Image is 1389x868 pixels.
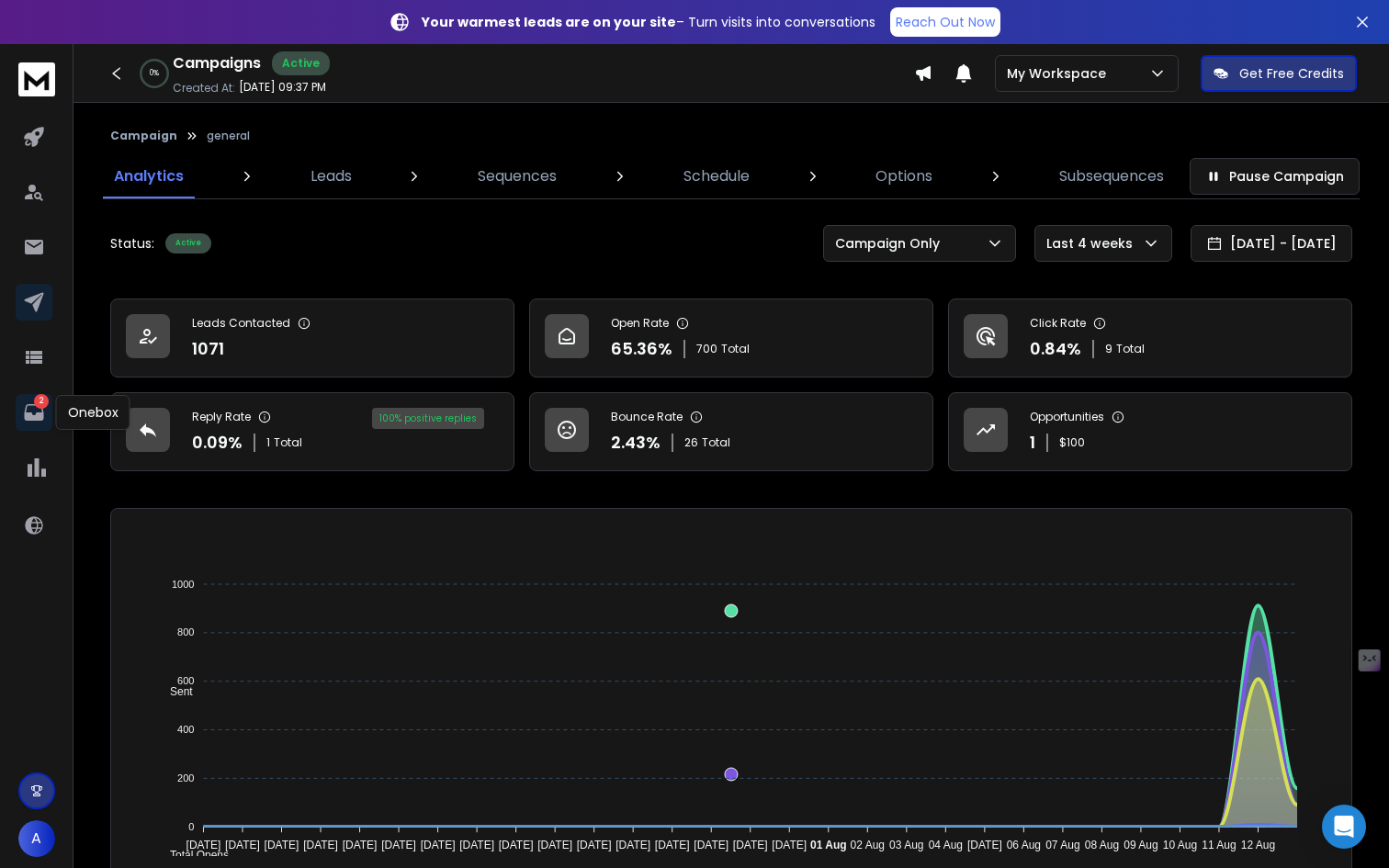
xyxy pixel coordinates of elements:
[810,839,847,851] tspan: 01 Aug
[165,233,211,254] div: Active
[1322,805,1366,849] div: Open Intercom Messenger
[672,154,761,198] a: Schedule
[422,13,875,31] p: – Turn visits into conversations
[172,579,194,590] tspan: 1000
[702,435,730,450] span: Total
[721,342,750,356] span: Total
[948,299,1352,378] a: Click Rate0.84%9Total
[529,392,933,471] a: Bounce Rate2.43%26Total
[18,62,55,96] img: logo
[56,395,130,430] div: Onebox
[173,52,261,74] h1: Campaigns
[696,342,717,356] span: 700
[1007,839,1041,851] tspan: 06 Aug
[611,430,661,456] p: 2.43 %
[611,410,683,424] p: Bounce Rate
[156,849,229,862] span: Total Opens
[478,165,557,187] p: Sequences
[1007,64,1113,83] p: My Workspace
[110,129,177,143] button: Campaign
[967,839,1002,851] tspan: [DATE]
[1202,839,1236,851] tspan: 11 Aug
[177,724,194,735] tspan: 400
[459,839,494,851] tspan: [DATE]
[929,839,963,851] tspan: 04 Aug
[1190,158,1360,195] button: Pause Campaign
[529,299,933,378] a: Open Rate65.36%700Total
[311,165,352,187] p: Leads
[303,839,338,851] tspan: [DATE]
[577,839,612,851] tspan: [DATE]
[18,820,55,857] button: A
[207,129,250,143] p: general
[110,234,154,253] p: Status:
[655,839,690,851] tspan: [DATE]
[192,430,243,456] p: 0.09 %
[851,839,885,851] tspan: 02 Aug
[864,154,943,198] a: Options
[1046,234,1140,253] p: Last 4 weeks
[875,165,932,187] p: Options
[889,839,923,851] tspan: 03 Aug
[694,839,728,851] tspan: [DATE]
[733,839,768,851] tspan: [DATE]
[890,7,1000,37] a: Reach Out Now
[611,336,672,362] p: 65.36 %
[1048,154,1175,198] a: Subsequences
[422,13,676,31] strong: Your warmest leads are on your site
[1059,435,1085,450] p: $ 100
[1030,410,1104,424] p: Opportunities
[177,627,194,638] tspan: 800
[896,13,995,31] p: Reach Out Now
[467,154,568,198] a: Sequences
[177,772,194,783] tspan: 200
[343,839,378,851] tspan: [DATE]
[1030,430,1035,456] p: 1
[272,51,330,75] div: Active
[186,839,221,851] tspan: [DATE]
[274,435,302,450] span: Total
[611,316,669,331] p: Open Rate
[835,234,947,253] p: Campaign Only
[192,316,290,331] p: Leads Contacted
[1116,342,1145,356] span: Total
[188,821,194,832] tspan: 0
[266,435,270,450] span: 1
[372,408,484,429] div: 100 % positive replies
[34,394,49,409] p: 2
[1239,64,1344,83] p: Get Free Credits
[225,839,260,851] tspan: [DATE]
[110,392,514,471] a: Reply Rate0.09%1Total100% positive replies
[114,165,184,187] p: Analytics
[1201,55,1357,92] button: Get Free Credits
[239,80,326,95] p: [DATE] 09:37 PM
[1045,839,1079,851] tspan: 07 Aug
[948,392,1352,471] a: Opportunities1$100
[684,435,698,450] span: 26
[299,154,363,198] a: Leads
[265,839,299,851] tspan: [DATE]
[421,839,456,851] tspan: [DATE]
[537,839,572,851] tspan: [DATE]
[156,685,193,698] span: Sent
[173,81,235,96] p: Created At:
[110,299,514,378] a: Leads Contacted1071
[772,839,807,851] tspan: [DATE]
[1241,839,1275,851] tspan: 12 Aug
[192,336,224,362] p: 1071
[683,165,750,187] p: Schedule
[499,839,534,851] tspan: [DATE]
[381,839,416,851] tspan: [DATE]
[615,839,650,851] tspan: [DATE]
[16,394,52,431] a: 2
[1191,225,1352,262] button: [DATE] - [DATE]
[1059,165,1164,187] p: Subsequences
[1030,316,1086,331] p: Click Rate
[1030,336,1081,362] p: 0.84 %
[192,410,251,424] p: Reply Rate
[1163,839,1197,851] tspan: 10 Aug
[150,68,159,79] p: 0 %
[1105,342,1112,356] span: 9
